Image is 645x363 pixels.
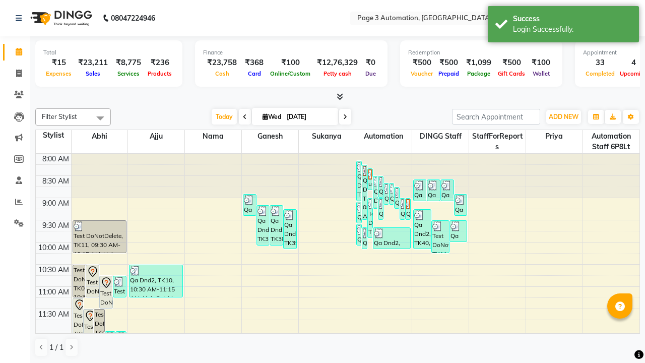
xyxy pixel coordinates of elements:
[321,70,354,77] span: Petty cash
[203,48,379,57] div: Finance
[213,70,232,77] span: Cash
[299,130,355,143] span: Sukanya
[546,110,581,124] button: ADD NEW
[284,210,296,249] div: Qa Dnd2, TK39, 09:15 AM-10:10 AM, Special Hair Wash- Men
[400,199,405,219] div: Qa Dnd2, TK31, 09:00 AM-09:30 AM, Hair cut Below 12 years (Boy)
[40,176,71,187] div: 8:30 AM
[26,4,95,32] img: logo
[203,57,241,69] div: ₹23,758
[73,265,86,297] div: Test DoNotDelete, TK05, 10:30 AM-11:15 AM, Hair Cut-Men
[583,130,639,153] span: Automation Staff 6P8Lt
[452,109,540,125] input: Search Appointment
[100,276,112,308] div: Test DoNotDelete, TK08, 10:45 AM-11:30 AM, Hair Cut-Men
[395,188,399,208] div: Qa Dnd2, TK25, 08:45 AM-09:15 AM, Hair Cut By Expert-Men
[36,130,71,141] div: Stylist
[450,221,467,241] div: Qa Dnd2, TK35, 09:30 AM-10:00 AM, Hair cut Below 12 years (Boy)
[357,161,361,201] div: Qa Dnd2, TK22, 08:10 AM-09:05 AM, Special Hair Wash- Men
[368,199,372,237] div: Test DoNotDelete, TK34, 09:00 AM-09:55 AM, Special Hair Wash- Men
[513,14,631,24] div: Success
[40,220,71,231] div: 9:30 AM
[373,176,378,208] div: Qa Dnd2, TK26, 08:30 AM-09:15 AM, Hair Cut-Men
[432,221,449,253] div: Test DoNotDelete, TK11, 09:30 AM-10:15 AM, Hair Cut-Men
[36,243,71,253] div: 10:00 AM
[112,57,145,69] div: ₹8,775
[495,70,528,77] span: Gift Cards
[284,109,334,125] input: 2025-09-03
[113,276,126,297] div: Test DoNotDelete, TK12, 10:45 AM-11:15 AM, Hair Cut By Expert-Men
[406,199,410,219] div: Qa Dnd2, TK29, 09:00 AM-09:30 AM, Hair cut Below 12 years (Boy)
[408,48,554,57] div: Redemption
[268,70,313,77] span: Online/Custom
[357,202,361,223] div: Qa Dnd2, TK32, 09:05 AM-09:35 AM, Hair cut Below 12 years (Boy)
[384,184,389,204] div: Qa Dnd2, TK23, 08:40 AM-09:10 AM, Hair Cut By Expert-Men
[73,221,126,253] div: Test DoNotDelete, TK11, 09:30 AM-10:15 AM, Hair Cut-Men
[40,198,71,209] div: 9:00 AM
[526,130,583,143] span: Priya
[42,112,77,120] span: Filter Stylist
[243,195,256,215] div: Qa Dnd2, TK27, 08:55 AM-09:25 AM, Hair cut Below 12 years (Boy)
[368,169,372,190] div: undefined, TK16, 08:20 AM-08:50 AM, Hair cut Below 12 years (Boy)
[362,228,367,249] div: Qa Dnd2, TK41, 09:40 AM-10:10 AM, Hair cut Below 12 years (Boy)
[242,130,298,143] span: Ganesh
[36,287,71,297] div: 11:00 AM
[84,310,93,352] div: Test DoNotDelete, TK09, 11:30 AM-12:30 PM, Hair Cut-Women
[260,113,284,120] span: Wed
[362,57,379,69] div: ₹0
[36,265,71,275] div: 10:30 AM
[528,57,554,69] div: ₹100
[373,228,410,249] div: Qa Dnd2, TK42, 09:40 AM-10:10 AM, Hair cut Below 12 years (Boy)
[362,165,367,219] div: Qa Dnd2, TK17, 08:15 AM-09:30 AM, Hair Cut By Expert-Men,Hair Cut-Men
[83,70,103,77] span: Sales
[469,130,526,153] span: StaffForReports
[435,57,462,69] div: ₹500
[40,154,71,164] div: 8:00 AM
[355,130,412,143] span: Automation
[412,130,469,143] span: DINGG Staff
[495,57,528,69] div: ₹500
[74,57,112,69] div: ₹23,211
[465,70,493,77] span: Package
[241,57,268,69] div: ₹368
[212,109,237,125] span: Today
[270,206,283,245] div: Qa Dnd2, TK38, 09:10 AM-10:05 AM, Special Hair Wash- Men
[462,57,495,69] div: ₹1,099
[378,199,383,219] div: Qa Dnd2, TK30, 09:00 AM-09:30 AM, Hair cut Below 12 years (Boy)
[455,195,467,215] div: Qa Dnd2, TK28, 08:55 AM-09:25 AM, Hair cut Below 12 years (Boy)
[441,180,454,201] div: Qa Dnd2, TK21, 08:35 AM-09:05 AM, Hair cut Below 12 years (Boy)
[185,130,241,143] span: Nama
[357,224,361,245] div: Qa Dnd2, TK36, 09:35 AM-10:05 AM, Hair Cut By Expert-Men
[583,70,617,77] span: Completed
[128,130,184,143] span: Ajju
[583,57,617,69] div: 33
[43,70,74,77] span: Expenses
[145,70,174,77] span: Products
[49,342,63,353] span: 1 / 1
[513,24,631,35] div: Login Successfully.
[115,70,142,77] span: Services
[130,265,182,297] div: Qa Dnd2, TK10, 10:30 AM-11:15 AM, Hair Cut-Men
[414,180,426,201] div: Qa Dnd2, TK19, 08:35 AM-09:05 AM, Hair Cut By Expert-Men
[427,180,440,201] div: Qa Dnd2, TK20, 08:35 AM-09:05 AM, Hair Cut By Expert-Men
[37,331,71,342] div: 12:00 PM
[145,57,174,69] div: ₹236
[43,57,74,69] div: ₹15
[36,309,71,320] div: 11:30 AM
[414,210,431,249] div: Qa Dnd2, TK40, 09:15 AM-10:10 AM, Special Hair Wash- Men
[111,4,155,32] b: 08047224946
[408,70,435,77] span: Voucher
[43,48,174,57] div: Total
[94,310,104,341] div: Test DoNotDelete, TK03, 11:30 AM-12:15 PM, Hair Cut-Men
[86,265,99,297] div: Test DoNotDelete, TK06, 10:30 AM-11:15 AM, Hair Cut-Men
[245,70,264,77] span: Card
[378,176,383,197] div: Qa Dnd2, TK18, 08:30 AM-09:00 AM, Hair cut Below 12 years (Boy)
[390,184,394,204] div: Qa Dnd2, TK24, 08:40 AM-09:10 AM, Hair Cut By Expert-Men
[313,57,362,69] div: ₹12,76,329
[73,298,83,341] div: Test DoNotDelete, TK07, 11:15 AM-12:15 PM, Hair Cut-Women
[363,70,378,77] span: Due
[72,130,128,143] span: Abhi
[436,70,462,77] span: Prepaid
[408,57,435,69] div: ₹500
[549,113,578,120] span: ADD NEW
[530,70,552,77] span: Wallet
[257,206,270,245] div: Qa Dnd2, TK37, 09:10 AM-10:05 AM, Special Hair Wash- Men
